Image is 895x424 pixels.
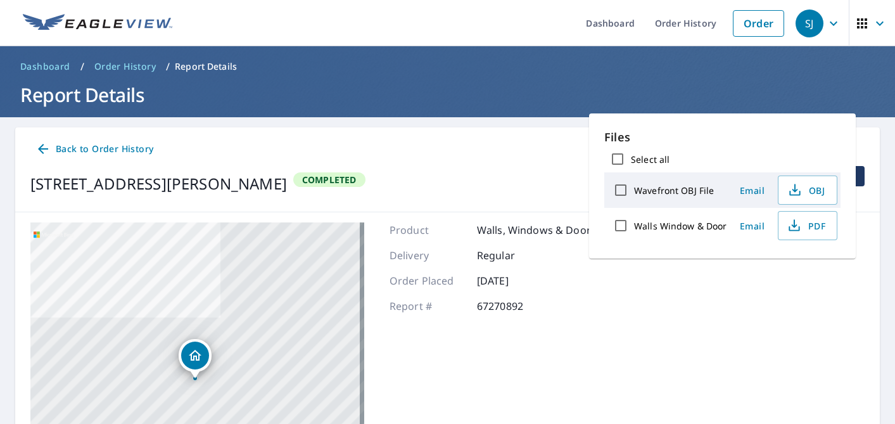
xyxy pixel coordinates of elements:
a: Order [733,10,784,37]
p: Delivery [390,248,466,263]
p: Report # [390,299,466,314]
button: Email [732,216,773,236]
div: Dropped pin, building 1, Residential property, 9840 James Rd SW Rochester, WA 98579 [179,339,212,378]
p: Files [604,129,841,146]
li: / [80,59,84,74]
p: Order Placed [390,273,466,288]
p: 67270892 [477,299,553,314]
a: Back to Order History [30,138,158,161]
span: Dashboard [20,60,70,73]
a: Dashboard [15,56,75,77]
div: SJ [796,10,823,37]
p: [DATE] [477,273,553,288]
p: Report Details [175,60,237,73]
p: Walls, Windows & Doors [477,222,596,238]
button: OBJ [778,176,837,205]
h1: Report Details [15,82,880,108]
label: Wavefront OBJ File [634,184,714,196]
button: Email [732,181,773,200]
span: Email [737,184,768,196]
nav: breadcrumb [15,56,880,77]
span: Email [737,220,768,232]
button: PDF [778,211,837,240]
span: Order History [94,60,156,73]
span: Back to Order History [35,141,153,157]
label: Walls Window & Door [634,220,727,232]
img: EV Logo [23,14,172,33]
span: PDF [786,218,827,233]
span: Completed [295,174,364,186]
p: Regular [477,248,553,263]
span: OBJ [786,183,827,198]
a: Order History [89,56,161,77]
div: [STREET_ADDRESS][PERSON_NAME] [30,172,287,195]
label: Select all [631,153,670,165]
li: / [166,59,170,74]
p: Product [390,222,466,238]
